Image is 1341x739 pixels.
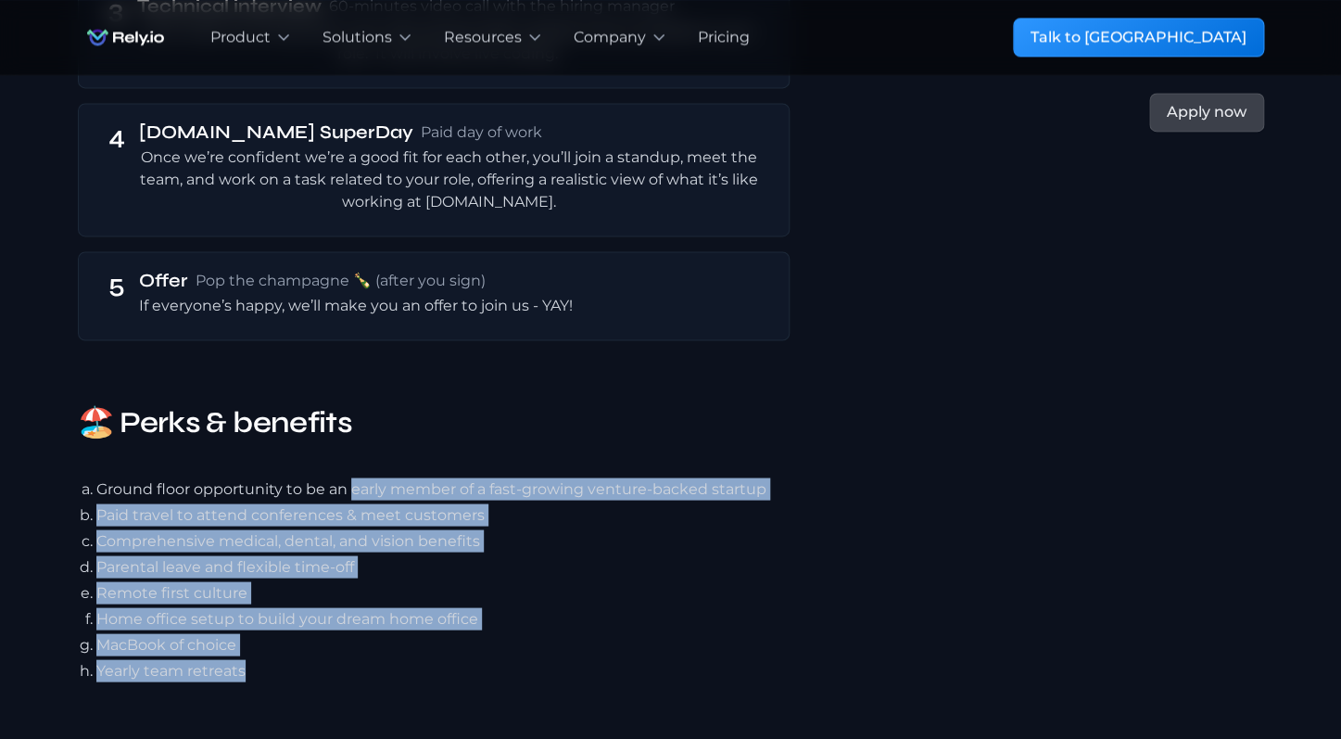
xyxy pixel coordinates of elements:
div: Apply now [1167,101,1246,123]
a: Apply now [1149,93,1264,132]
h4: 5 [108,267,124,300]
li: Remote first culture [96,581,790,604]
li: Parental leave and flexible time-off [96,555,790,578]
a: Talk to [GEOGRAPHIC_DATA] [1013,18,1264,57]
li: Comprehensive medical, dental, and vision benefits [96,529,790,552]
li: Ground floor opportunity to be an early member of a fast-growing venture-backed startup [96,478,790,500]
iframe: Chatbot [1219,617,1315,713]
div: If everyone’s happy, we’ll make you an offer to join us - YAY! [139,295,573,317]
div: Once we’re confident we’re a good fit for each other, you’ll join a standup, meet the team, and w... [139,147,759,213]
div: Company [574,26,646,48]
div: Paid day of work [421,121,542,144]
div: Talk to [GEOGRAPHIC_DATA] [1031,26,1246,48]
li: MacBook of choice [96,633,790,656]
div: Product [210,26,271,48]
h6: [DOMAIN_NAME] SuperDay [139,119,413,147]
h3: 🏖️ Perks & benefits [78,400,790,444]
h4: 4 [108,119,124,152]
li: Paid travel to attend conferences & meet customers [96,503,790,526]
li: Home office setup to build your dream home office [96,607,790,630]
h6: Offer [139,267,188,295]
div: Pop the champagne 🍾 (after you sign) [196,270,486,292]
div: Solutions [323,26,392,48]
div: Resources [444,26,522,48]
a: home [78,19,173,56]
a: Pricing [698,26,750,48]
img: Rely.io logo [78,19,173,56]
li: Yearly team retreats [96,659,790,682]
